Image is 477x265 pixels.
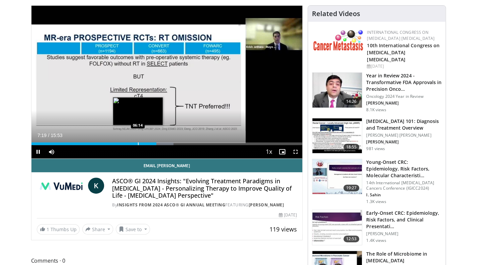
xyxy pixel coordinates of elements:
[88,178,104,194] a: K
[47,226,49,233] span: 1
[312,159,442,204] a: 19:27 Young-Onset CRC: Epidemiology, Risk Factors, Molecular Characteristi… 14th International [M...
[312,118,442,153] a: 18:55 [MEDICAL_DATA] 101: Diagnosis and Treatment Overview [PERSON_NAME] [PERSON_NAME] [PERSON_NA...
[312,73,362,108] img: 22cacae0-80e8-46c7-b946-25cff5e656fa.150x105_q85_crop-smart_upscale.jpg
[312,10,360,18] h4: Related Videos
[343,185,360,191] span: 19:27
[366,94,442,99] p: Oncology 2024 Year in Review
[366,72,442,92] h3: Year in Review 2024 - Transformative FDA Approvals in Precision Onco…
[113,97,163,125] img: image.jpeg
[367,42,440,63] a: 10th International Congress on [MEDICAL_DATA] [MEDICAL_DATA]
[366,210,442,230] h3: Early-Onset CRC: Epidemiology, Risk Factors, and Clinical Presentati…
[367,29,434,41] a: International Congress on [MEDICAL_DATA] [MEDICAL_DATA]
[366,251,442,264] h3: The Role of Microbiome in [MEDICAL_DATA]
[312,210,362,245] img: 3f057b90-5329-4823-877c-f4ab99407037.150x105_q85_crop-smart_upscale.jpg
[312,210,442,245] a: 12:53 Early-Onset CRC: Epidemiology, Risk Factors, and Clinical Presentati… [PERSON_NAME] 1.4K views
[112,178,297,199] h4: ASCO® GI 2024 Insights: "Evolving Treatment Paradigms in [MEDICAL_DATA] - Personalizing Therapy t...
[367,63,440,69] div: [DATE]
[262,145,275,158] button: Playback Rate
[279,212,297,218] div: [DATE]
[37,133,47,138] span: 7:19
[343,144,360,150] span: 18:55
[31,256,303,265] span: Comments 0
[117,202,225,208] a: Insights from 2024 ASCO® GI Annual Meeting
[366,192,442,198] p: I. Sahin
[48,133,50,138] span: /
[366,139,442,145] p: [PERSON_NAME]
[248,202,284,208] a: [PERSON_NAME]
[313,29,364,51] img: 6ff8bc22-9509-4454-a4f8-ac79dd3b8976.png.150x105_q85_autocrop_double_scale_upscale_version-0.2.png
[31,159,303,172] a: Email [PERSON_NAME]
[343,236,360,242] span: 12:53
[366,159,442,179] h3: Young-Onset CRC: Epidemiology, Risk Factors, Molecular Characteristi…
[366,146,385,151] p: 981 views
[366,133,442,138] p: [PERSON_NAME] [PERSON_NAME]
[51,133,62,138] span: 15:53
[31,145,45,158] button: Pause
[366,199,386,204] p: 1.3K views
[269,225,297,233] span: 119 views
[112,202,297,208] div: By FEATURING
[82,224,113,235] button: Share
[366,238,386,243] p: 1.4K views
[31,6,303,159] video-js: Video Player
[275,145,289,158] button: Enable picture-in-picture mode
[366,231,442,237] p: [PERSON_NAME]
[45,145,58,158] button: Mute
[37,178,85,194] img: Insights from 2024 ASCO® GI Annual Meeting
[366,118,442,131] h3: [MEDICAL_DATA] 101: Diagnosis and Treatment Overview
[343,98,360,105] span: 14:26
[31,142,303,145] div: Progress Bar
[312,118,362,153] img: f5d819c4-b4a6-4669-943d-399a0cb519e6.150x105_q85_crop-smart_upscale.jpg
[289,145,302,158] button: Fullscreen
[312,72,442,113] a: 14:26 Year in Review 2024 - Transformative FDA Approvals in Precision Onco… Oncology 2024 Year in...
[366,101,442,106] p: [PERSON_NAME]
[312,159,362,194] img: b2155ba0-98ee-4ab1-8a77-c371c27a2004.150x105_q85_crop-smart_upscale.jpg
[366,180,442,191] p: 14th International [MEDICAL_DATA] Cancers Conference (IGICC2024)
[37,224,80,235] a: 1 Thumbs Up
[366,107,386,113] p: 8.1K views
[116,224,150,235] button: Save to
